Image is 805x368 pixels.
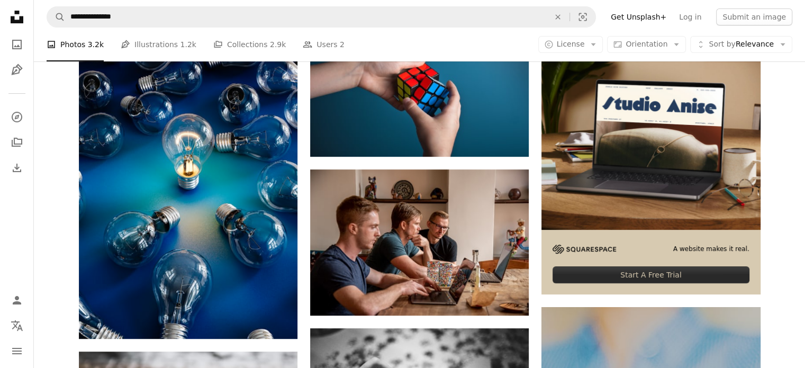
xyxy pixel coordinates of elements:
a: Users 2 [303,28,345,61]
span: 2.9k [270,39,286,50]
a: Get Unsplash+ [604,8,673,25]
img: a group of light bulbs sitting on top of a blue table [79,11,297,339]
img: file-1705123271268-c3eaf6a79b21image [541,11,760,229]
button: Orientation [607,36,686,53]
a: Collections [6,132,28,153]
span: 2 [340,39,345,50]
a: a group of light bulbs sitting on top of a blue table [79,170,297,179]
span: Sort by [709,40,735,48]
button: Submit an image [716,8,792,25]
img: file-1705255347840-230a6ab5bca9image [553,245,616,254]
span: Orientation [626,40,667,48]
button: Visual search [570,7,595,27]
a: Illustrations [6,59,28,80]
a: Home — Unsplash [6,6,28,30]
a: Illustrations 1.2k [121,28,196,61]
span: Relevance [709,39,774,50]
button: License [538,36,603,53]
button: Language [6,315,28,336]
button: Search Unsplash [47,7,65,27]
button: Clear [546,7,569,27]
a: man in blue crew neck t-shirt sitting beside woman in black tank top [310,237,529,247]
a: Log in [673,8,708,25]
button: Menu [6,340,28,362]
span: License [557,40,585,48]
form: Find visuals sitewide [47,6,596,28]
button: Sort byRelevance [690,36,792,53]
a: A website makes it real.Start A Free Trial [541,11,760,294]
a: Log in / Sign up [6,290,28,311]
a: Photos [6,34,28,55]
img: person playing magic cube [310,11,529,156]
a: Explore [6,106,28,128]
span: 1.2k [180,39,196,50]
a: Download History [6,157,28,178]
span: A website makes it real. [673,245,749,254]
a: Collections 2.9k [213,28,286,61]
img: man in blue crew neck t-shirt sitting beside woman in black tank top [310,169,529,316]
a: person playing magic cube [310,78,529,88]
div: Start A Free Trial [553,266,749,283]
